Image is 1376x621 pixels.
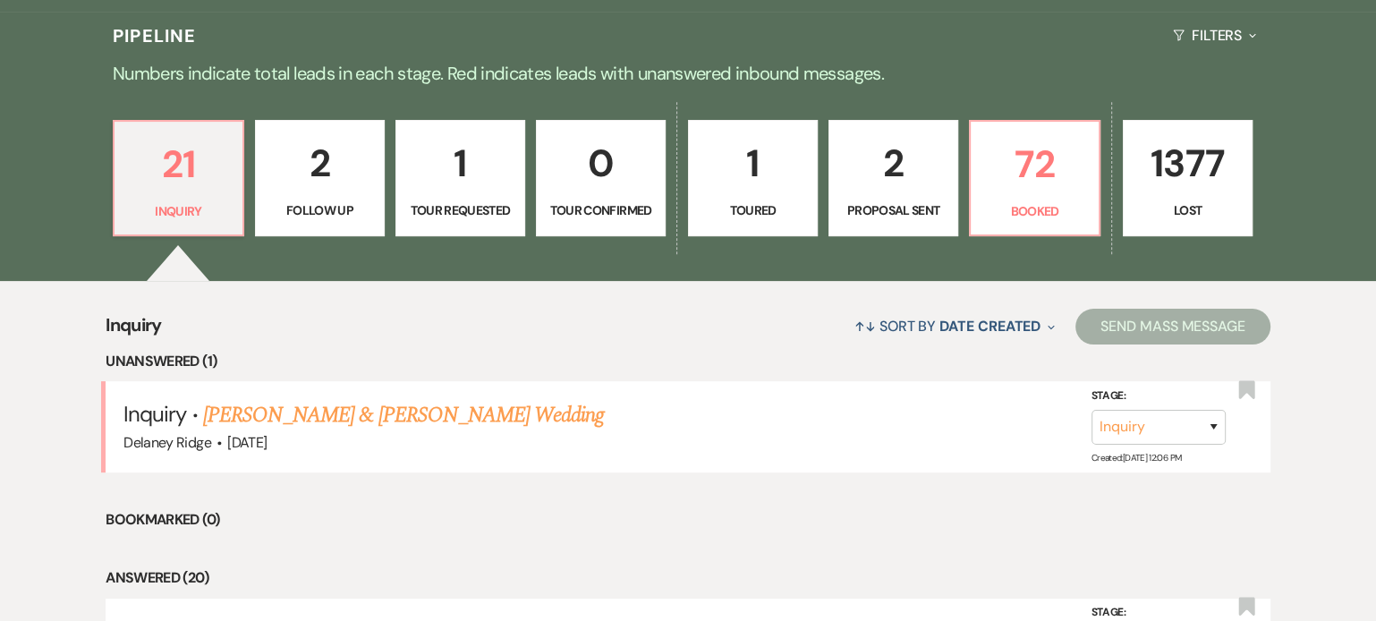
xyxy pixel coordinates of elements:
[1134,200,1241,220] p: Lost
[981,201,1088,221] p: Booked
[700,200,806,220] p: Toured
[1091,387,1226,406] label: Stage:
[1166,12,1263,59] button: Filters
[123,400,186,428] span: Inquiry
[125,201,232,221] p: Inquiry
[840,133,947,193] p: 2
[536,120,666,236] a: 0Tour Confirmed
[267,133,373,193] p: 2
[847,302,1062,350] button: Sort By Date Created
[106,350,1270,373] li: Unanswered (1)
[1091,452,1181,464] span: Created: [DATE] 12:06 PM
[1134,133,1241,193] p: 1377
[44,59,1332,88] p: Numbers indicate total leads in each stage. Red indicates leads with unanswered inbound messages.
[255,120,385,236] a: 2Follow Up
[548,200,654,220] p: Tour Confirmed
[1123,120,1253,236] a: 1377Lost
[125,134,232,194] p: 21
[939,317,1040,336] span: Date Created
[840,200,947,220] p: Proposal Sent
[688,120,818,236] a: 1Toured
[113,120,244,236] a: 21Inquiry
[407,200,514,220] p: Tour Requested
[828,120,958,236] a: 2Proposal Sent
[854,317,876,336] span: ↑↓
[395,120,525,236] a: 1Tour Requested
[123,433,211,452] span: Delaney Ridge
[981,134,1088,194] p: 72
[227,433,267,452] span: [DATE]
[407,133,514,193] p: 1
[267,200,373,220] p: Follow Up
[203,399,604,431] a: [PERSON_NAME] & [PERSON_NAME] Wedding
[106,508,1270,532] li: Bookmarked (0)
[548,133,654,193] p: 0
[113,23,197,48] h3: Pipeline
[700,133,806,193] p: 1
[106,311,162,350] span: Inquiry
[969,120,1100,236] a: 72Booked
[1075,309,1270,345] button: Send Mass Message
[106,566,1270,590] li: Answered (20)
